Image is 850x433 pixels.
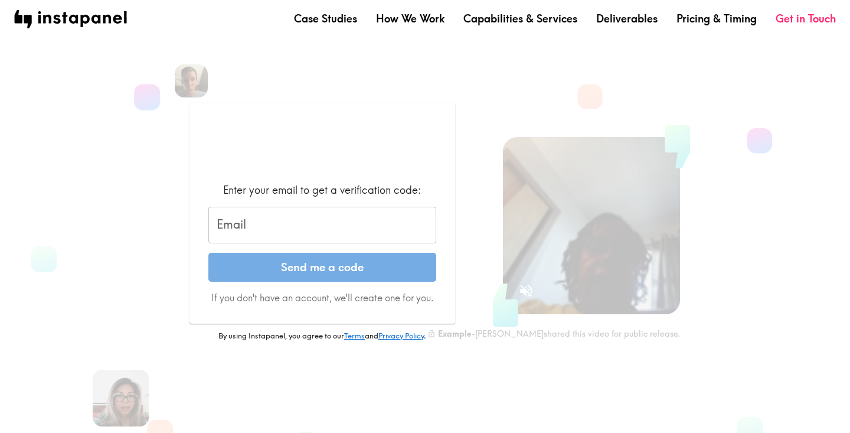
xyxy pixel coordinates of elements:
[208,291,436,304] p: If you don't have an account, we'll create one for you.
[463,11,577,26] a: Capabilities & Services
[344,331,365,340] a: Terms
[208,183,436,197] div: Enter your email to get a verification code:
[676,11,757,26] a: Pricing & Timing
[294,11,357,26] a: Case Studies
[175,64,208,97] img: Eric
[208,253,436,282] button: Send me a code
[93,370,149,427] img: Aileen
[189,331,455,341] p: By using Instapanel, you agree to our and .
[776,11,836,26] a: Get in Touch
[427,328,680,339] div: - [PERSON_NAME] shared this video for public release.
[514,278,539,304] button: Sound is off
[438,328,471,339] b: Example
[378,331,424,340] a: Privacy Policy
[596,11,658,26] a: Deliverables
[14,10,127,28] img: instapanel
[376,11,444,26] a: How We Work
